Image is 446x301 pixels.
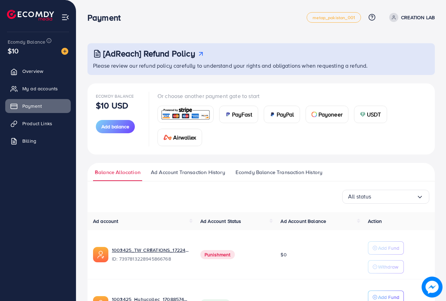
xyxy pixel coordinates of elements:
[112,247,189,263] div: <span class='underline'>1003425_TW CREATIONS_1722437620661</span></br>7397813228945866768
[87,13,126,23] h3: Payment
[96,120,135,133] button: Add balance
[5,64,71,78] a: Overview
[103,48,195,59] h3: [AdReach] Refund Policy
[280,218,326,225] span: Ad Account Balance
[306,106,348,123] a: cardPayoneer
[360,112,366,117] img: card
[96,101,128,110] p: $10 USD
[401,13,435,22] p: CREATION LAB
[378,263,398,271] p: Withdraw
[93,218,118,225] span: Ad account
[368,218,382,225] span: Action
[386,13,435,22] a: CREATION LAB
[22,68,43,75] span: Overview
[368,241,404,255] button: Add Fund
[163,135,172,140] img: card
[157,129,202,146] a: cardAirwallex
[22,85,58,92] span: My ad accounts
[8,38,45,45] span: Ecomdy Balance
[5,99,71,113] a: Payment
[200,218,241,225] span: Ad Account Status
[101,123,129,130] span: Add balance
[367,110,381,119] span: USDT
[160,107,211,122] img: card
[93,247,108,262] img: ic-ads-acc.e4c84228.svg
[22,120,52,127] span: Product Links
[368,260,404,273] button: Withdraw
[151,168,225,176] span: Ad Account Transaction History
[318,110,343,119] span: Payoneer
[270,112,275,117] img: card
[422,277,443,298] img: image
[354,106,387,123] a: cardUSDT
[225,112,231,117] img: card
[22,137,36,144] span: Billing
[61,13,69,21] img: menu
[157,106,214,123] a: card
[8,46,18,56] span: $10
[312,112,317,117] img: card
[93,61,431,70] p: Please review our refund policy carefully to understand your rights and obligations when requesti...
[61,48,68,55] img: image
[157,92,426,100] p: Or choose another payment gate to start
[313,15,355,20] span: metap_pakistan_001
[7,10,54,21] img: logo
[378,244,399,252] p: Add Fund
[112,255,189,262] span: ID: 7397813228945866768
[236,168,322,176] span: Ecomdy Balance Transaction History
[5,82,71,96] a: My ad accounts
[277,110,294,119] span: PayPal
[22,103,42,110] span: Payment
[232,110,252,119] span: PayFast
[173,133,196,142] span: Airwallex
[112,247,189,254] a: 1003425_TW CREATIONS_1722437620661
[371,191,416,202] input: Search for option
[280,251,286,258] span: $0
[307,12,361,23] a: metap_pakistan_001
[200,250,235,259] span: Punishment
[264,106,300,123] a: cardPayPal
[5,134,71,148] a: Billing
[96,93,134,99] span: Ecomdy Balance
[219,106,258,123] a: cardPayFast
[95,168,140,176] span: Balance Allocation
[348,191,371,202] span: All status
[342,190,429,204] div: Search for option
[5,116,71,130] a: Product Links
